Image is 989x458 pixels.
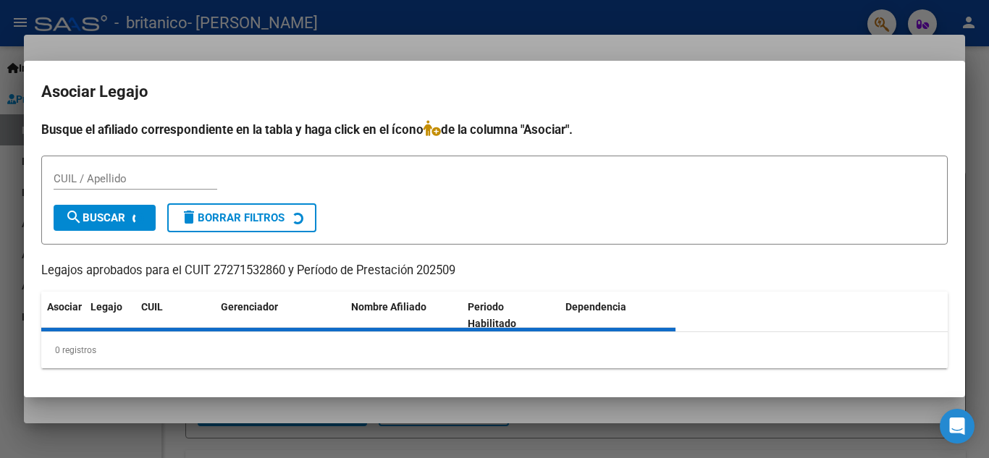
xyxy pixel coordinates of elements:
mat-icon: delete [180,208,198,226]
span: CUIL [141,301,163,313]
datatable-header-cell: Periodo Habilitado [462,292,560,339]
span: Dependencia [565,301,626,313]
span: Nombre Afiliado [351,301,426,313]
div: Open Intercom Messenger [940,409,975,444]
p: Legajos aprobados para el CUIT 27271532860 y Período de Prestación 202509 [41,262,948,280]
button: Buscar [54,205,156,231]
mat-icon: search [65,208,83,226]
datatable-header-cell: Legajo [85,292,135,339]
h4: Busque el afiliado correspondiente en la tabla y haga click en el ícono de la columna "Asociar". [41,120,948,139]
datatable-header-cell: CUIL [135,292,215,339]
span: Asociar [47,301,82,313]
h2: Asociar Legajo [41,78,948,106]
span: Gerenciador [221,301,278,313]
button: Borrar Filtros [167,203,316,232]
span: Legajo [91,301,122,313]
datatable-header-cell: Nombre Afiliado [345,292,462,339]
datatable-header-cell: Asociar [41,292,85,339]
span: Periodo Habilitado [468,301,516,329]
datatable-header-cell: Dependencia [560,292,676,339]
datatable-header-cell: Gerenciador [215,292,345,339]
span: Borrar Filtros [180,211,285,224]
div: 0 registros [41,332,948,368]
span: Buscar [65,211,125,224]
